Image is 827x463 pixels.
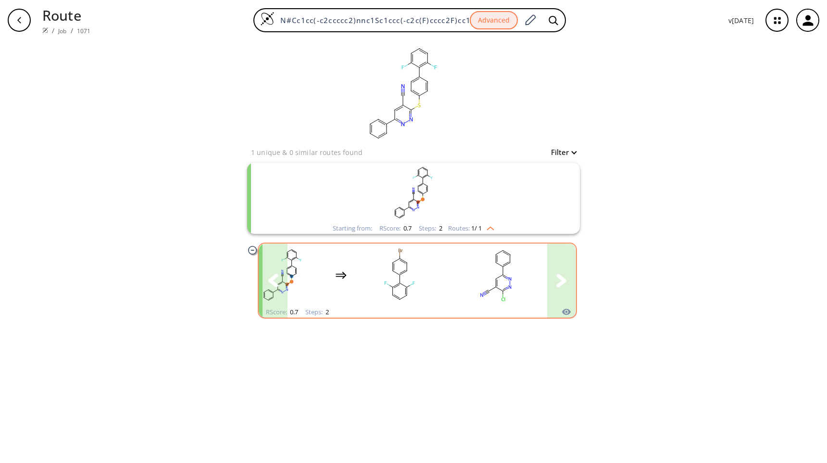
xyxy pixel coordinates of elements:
img: Up [482,223,494,231]
span: 0.7 [402,224,412,232]
p: 1 unique & 0 similar routes found [251,147,363,157]
span: 0.7 [288,308,298,316]
svg: N#Cc1cc(-c2ccccc2)nnc1Sc1ccc(-c2c(F)cccc2F)cc1 [288,163,539,223]
ul: clusters [247,158,580,327]
li: / [52,26,54,36]
div: Routes: [448,225,494,231]
span: 2 [324,308,329,316]
li: / [71,26,73,36]
p: Route [42,5,90,26]
img: Logo Spaya [260,12,275,26]
span: 1 / 1 [471,225,482,231]
img: Spaya logo [42,27,48,33]
button: Filter [545,149,576,156]
p: v [DATE] [728,15,754,26]
input: Enter SMILES [275,15,470,25]
div: Starting from: [333,225,372,231]
div: Steps : [419,225,442,231]
div: RScore : [379,225,412,231]
svg: N#Cc1cc(-c2ccccc2)nnc1Sc1ccc(-c2c(F)cccc2F)cc1 [307,40,499,146]
span: 2 [438,224,442,232]
svg: Fc1cccc(F)c1-c1ccc(Br)cc1 [356,245,443,305]
button: Advanced [470,11,518,30]
div: Steps : [305,309,329,315]
a: Job [58,27,66,35]
svg: N#Cc1cc(-c2ccccc2)nnc1Cl [452,245,539,305]
a: 1071 [77,27,91,35]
